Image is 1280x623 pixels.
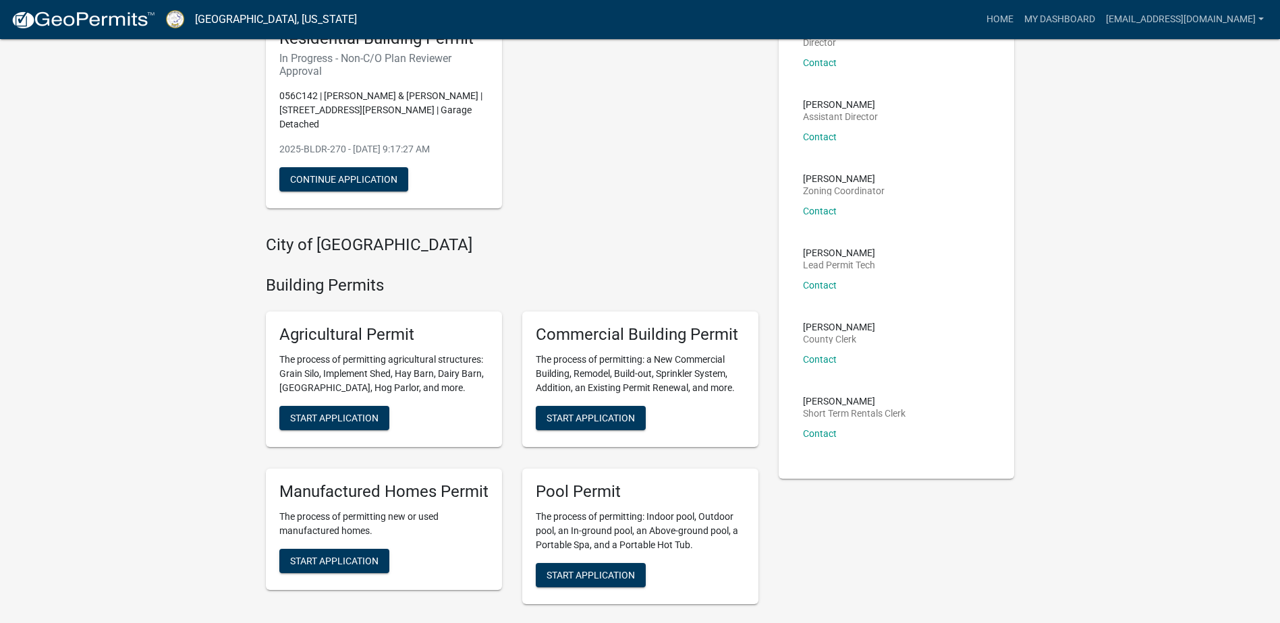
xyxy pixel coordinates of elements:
span: Start Application [547,569,635,580]
p: 2025-BLDR-270 - [DATE] 9:17:27 AM [279,142,489,156]
span: Start Application [290,555,379,566]
span: Start Application [547,413,635,423]
a: Contact [803,131,837,142]
p: 056C142 | [PERSON_NAME] & [PERSON_NAME] | [STREET_ADDRESS][PERSON_NAME] | Garage Detached [279,89,489,131]
button: Start Application [279,406,389,430]
p: [PERSON_NAME] [803,174,885,183]
h4: City of [GEOGRAPHIC_DATA] [266,235,758,255]
p: Zoning Coordinator [803,186,885,196]
p: The process of permitting new or used manufactured homes. [279,510,489,538]
h6: In Progress - Non-C/O Plan Reviewer Approval [279,52,489,78]
a: [GEOGRAPHIC_DATA], [US_STATE] [195,8,357,31]
button: Start Application [536,563,646,587]
a: Contact [803,57,837,68]
p: Assistant Director [803,112,878,121]
p: The process of permitting: a New Commercial Building, Remodel, Build-out, Sprinkler System, Addit... [536,353,745,395]
button: Start Application [279,549,389,573]
button: Continue Application [279,167,408,191]
p: County Clerk [803,334,875,344]
p: The process of permitting agricultural structures: Grain Silo, Implement Shed, Hay Barn, Dairy Ba... [279,353,489,395]
h5: Pool Permit [536,482,745,502]
a: My Dashboard [1019,7,1101,32]
p: [PERSON_NAME] [803,100,878,109]
a: Contact [803,354,837,365]
a: Contact [803,428,837,439]
p: [PERSON_NAME] [803,396,906,406]
a: [EMAIL_ADDRESS][DOMAIN_NAME] [1101,7,1269,32]
button: Start Application [536,406,646,430]
img: Putnam County, Georgia [166,10,184,28]
a: Home [981,7,1019,32]
h5: Agricultural Permit [279,325,489,345]
p: The process of permitting: Indoor pool, Outdoor pool, an In-ground pool, an Above-ground pool, a ... [536,510,745,552]
a: Contact [803,206,837,216]
span: Start Application [290,413,379,423]
a: Contact [803,280,837,291]
p: Lead Permit Tech [803,260,875,270]
h5: Commercial Building Permit [536,325,745,345]
h5: Manufactured Homes Permit [279,482,489,502]
p: Short Term Rentals Clerk [803,409,906,418]
p: Director [803,38,875,47]
h4: Building Permits [266,276,758,295]
p: [PERSON_NAME] [803,248,875,258]
p: [PERSON_NAME] [803,322,875,332]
